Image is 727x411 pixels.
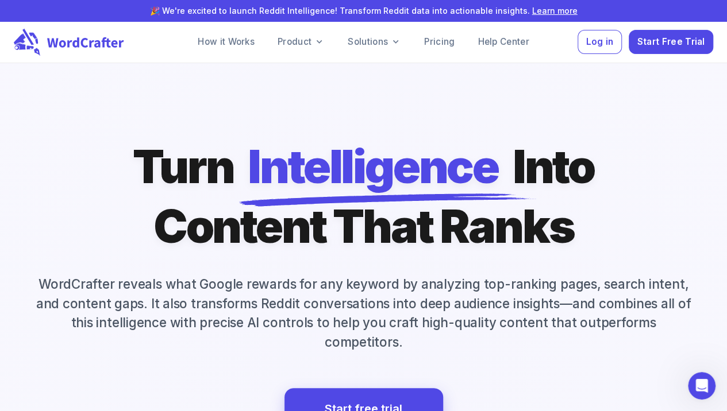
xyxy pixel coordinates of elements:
span: Intelligence [248,137,498,196]
button: Log in [578,30,622,55]
iframe: Intercom live chat [688,372,716,400]
button: Start Free Trial [629,30,713,55]
a: Help Center [468,30,538,53]
a: Solutions [339,30,410,53]
p: WordCrafter reveals what Google rewards for any keyword by analyzing top-ranking pages, search in... [14,274,713,351]
span: Start Free Trial [637,34,705,50]
span: Log in [586,34,614,50]
a: How it Works [189,30,264,53]
a: Product [268,30,334,53]
a: Pricing [415,30,464,53]
p: 🎉 We're excited to launch Reddit Intelligence! Transform Reddit data into actionable insights. [18,5,709,17]
h1: Turn Into Content That Ranks [133,137,594,256]
a: Learn more [532,6,578,15]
